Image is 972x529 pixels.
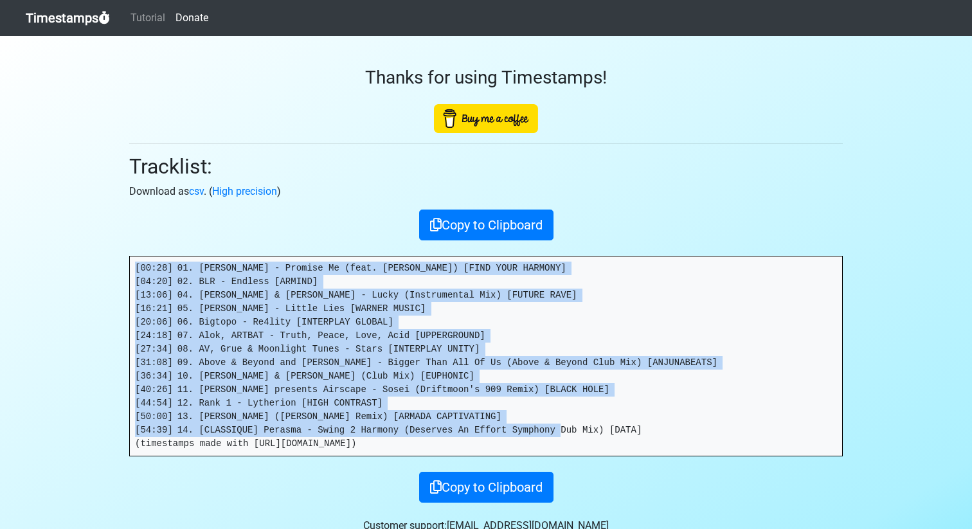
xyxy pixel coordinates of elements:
[125,5,170,31] a: Tutorial
[26,5,110,31] a: Timestamps
[129,67,843,89] h3: Thanks for using Timestamps!
[419,472,553,503] button: Copy to Clipboard
[212,185,277,197] a: High precision
[129,184,843,199] p: Download as . ( )
[434,104,538,133] img: Buy Me A Coffee
[189,185,204,197] a: csv
[129,154,843,179] h2: Tracklist:
[170,5,213,31] a: Donate
[419,210,553,240] button: Copy to Clipboard
[130,256,842,456] pre: [00:28] 01. [PERSON_NAME] - Promise Me (feat. [PERSON_NAME]) [FIND YOUR HARMONY] [04:20] 02. BLR ...
[908,465,957,514] iframe: Drift Widget Chat Controller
